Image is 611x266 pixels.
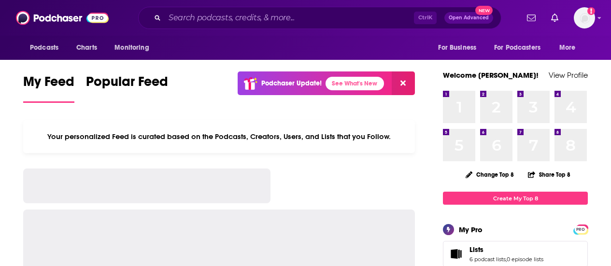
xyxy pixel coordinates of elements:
span: My Feed [23,73,74,96]
div: My Pro [459,225,483,234]
a: 6 podcast lists [469,256,506,263]
span: For Podcasters [494,41,540,55]
span: Podcasts [30,41,58,55]
span: Open Advanced [449,15,489,20]
span: Ctrl K [414,12,437,24]
button: Change Top 8 [460,168,520,181]
button: open menu [488,39,554,57]
span: Popular Feed [86,73,168,96]
button: open menu [108,39,161,57]
svg: Add a profile image [587,7,595,15]
a: My Feed [23,73,74,103]
a: Lists [469,245,543,254]
a: Charts [70,39,103,57]
a: Popular Feed [86,73,168,103]
button: Open AdvancedNew [444,12,493,24]
input: Search podcasts, credits, & more... [165,10,414,26]
div: Search podcasts, credits, & more... [138,7,501,29]
a: PRO [575,225,586,233]
button: Share Top 8 [527,165,571,184]
a: Welcome [PERSON_NAME]! [443,70,539,80]
a: See What's New [326,77,384,90]
img: Podchaser - Follow, Share and Rate Podcasts [16,9,109,27]
span: Lists [469,245,483,254]
a: 0 episode lists [507,256,543,263]
span: , [506,256,507,263]
span: More [559,41,576,55]
button: open menu [553,39,588,57]
a: View Profile [549,70,588,80]
a: Show notifications dropdown [547,10,562,26]
a: Create My Top 8 [443,192,588,205]
span: Monitoring [114,41,149,55]
p: Podchaser Update! [261,79,322,87]
img: User Profile [574,7,595,28]
span: Logged in as sierra.swanson [574,7,595,28]
span: For Business [438,41,476,55]
span: New [475,6,493,15]
a: Show notifications dropdown [523,10,540,26]
button: open menu [431,39,488,57]
a: Lists [446,247,466,261]
button: open menu [23,39,71,57]
div: Your personalized Feed is curated based on the Podcasts, Creators, Users, and Lists that you Follow. [23,120,415,153]
span: Charts [76,41,97,55]
button: Show profile menu [574,7,595,28]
